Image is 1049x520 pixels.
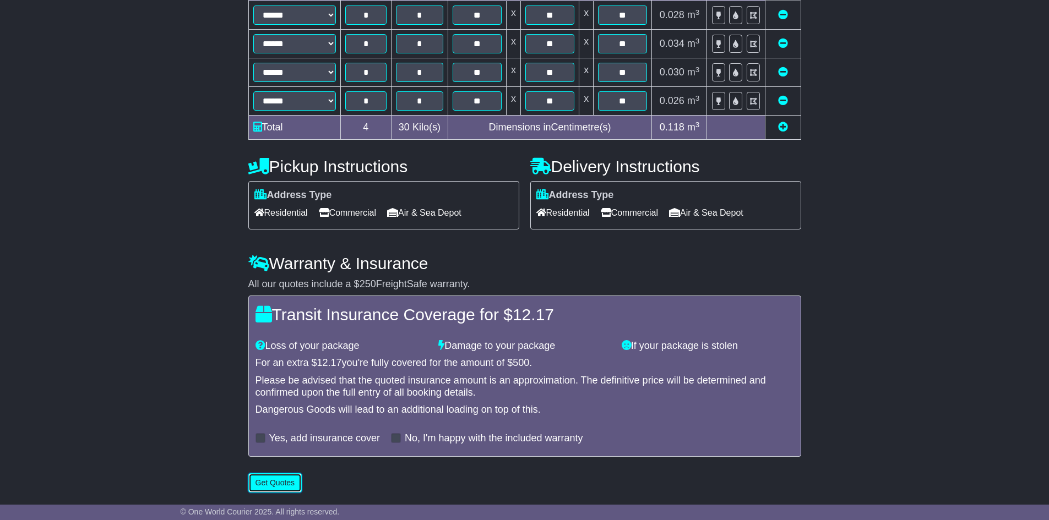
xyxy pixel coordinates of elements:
[269,433,380,445] label: Yes, add insurance cover
[601,204,658,221] span: Commercial
[778,67,788,78] a: Remove this item
[256,375,794,398] div: Please be advised that the quoted insurance amount is an approximation. The definitive price will...
[660,67,684,78] span: 0.030
[319,204,376,221] span: Commercial
[248,254,801,272] h4: Warranty & Insurance
[513,357,529,368] span: 500
[695,37,700,45] sup: 3
[687,95,700,106] span: m
[256,357,794,369] div: For an extra $ you're fully covered for the amount of $ .
[387,204,461,221] span: Air & Sea Depot
[536,189,614,201] label: Address Type
[256,305,794,324] h4: Transit Insurance Coverage for $
[687,38,700,49] span: m
[778,38,788,49] a: Remove this item
[392,116,448,140] td: Kilo(s)
[536,204,590,221] span: Residential
[256,404,794,416] div: Dangerous Goods will lead to an additional loading on top of this.
[579,87,594,116] td: x
[579,30,594,58] td: x
[317,357,342,368] span: 12.17
[248,473,302,492] button: Get Quotes
[405,433,583,445] label: No, I'm happy with the included warranty
[448,116,652,140] td: Dimensions in Centimetre(s)
[254,189,332,201] label: Address Type
[616,340,800,352] div: If your package is stolen
[695,94,700,102] sup: 3
[340,116,392,140] td: 4
[579,1,594,30] td: x
[248,278,801,291] div: All our quotes include a $ FreightSafe warranty.
[360,278,376,289] span: 250
[687,122,700,133] span: m
[433,340,616,352] div: Damage to your package
[778,95,788,106] a: Remove this item
[181,507,340,516] span: © One World Courier 2025. All rights reserved.
[695,8,700,17] sup: 3
[579,58,594,87] td: x
[399,122,410,133] span: 30
[248,157,519,176] h4: Pickup Instructions
[660,95,684,106] span: 0.026
[687,67,700,78] span: m
[513,305,554,324] span: 12.17
[660,38,684,49] span: 0.034
[695,65,700,74] sup: 3
[669,204,743,221] span: Air & Sea Depot
[506,58,520,87] td: x
[660,9,684,20] span: 0.028
[778,122,788,133] a: Add new item
[687,9,700,20] span: m
[660,122,684,133] span: 0.118
[778,9,788,20] a: Remove this item
[530,157,801,176] h4: Delivery Instructions
[506,1,520,30] td: x
[250,340,433,352] div: Loss of your package
[254,204,308,221] span: Residential
[248,116,340,140] td: Total
[506,87,520,116] td: x
[695,121,700,129] sup: 3
[506,30,520,58] td: x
